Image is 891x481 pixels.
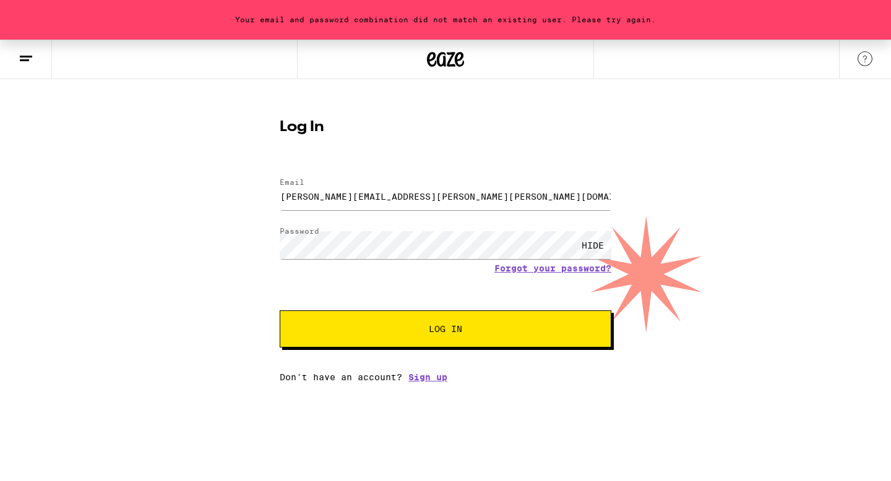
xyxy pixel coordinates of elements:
[574,231,611,259] div: HIDE
[280,120,611,135] h1: Log In
[7,9,89,19] span: Hi. Need any help?
[280,227,319,235] label: Password
[280,372,611,382] div: Don't have an account?
[280,178,304,186] label: Email
[429,325,462,333] span: Log In
[280,182,611,210] input: Email
[494,263,611,273] a: Forgot your password?
[280,310,611,347] button: Log In
[408,372,447,382] a: Sign up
